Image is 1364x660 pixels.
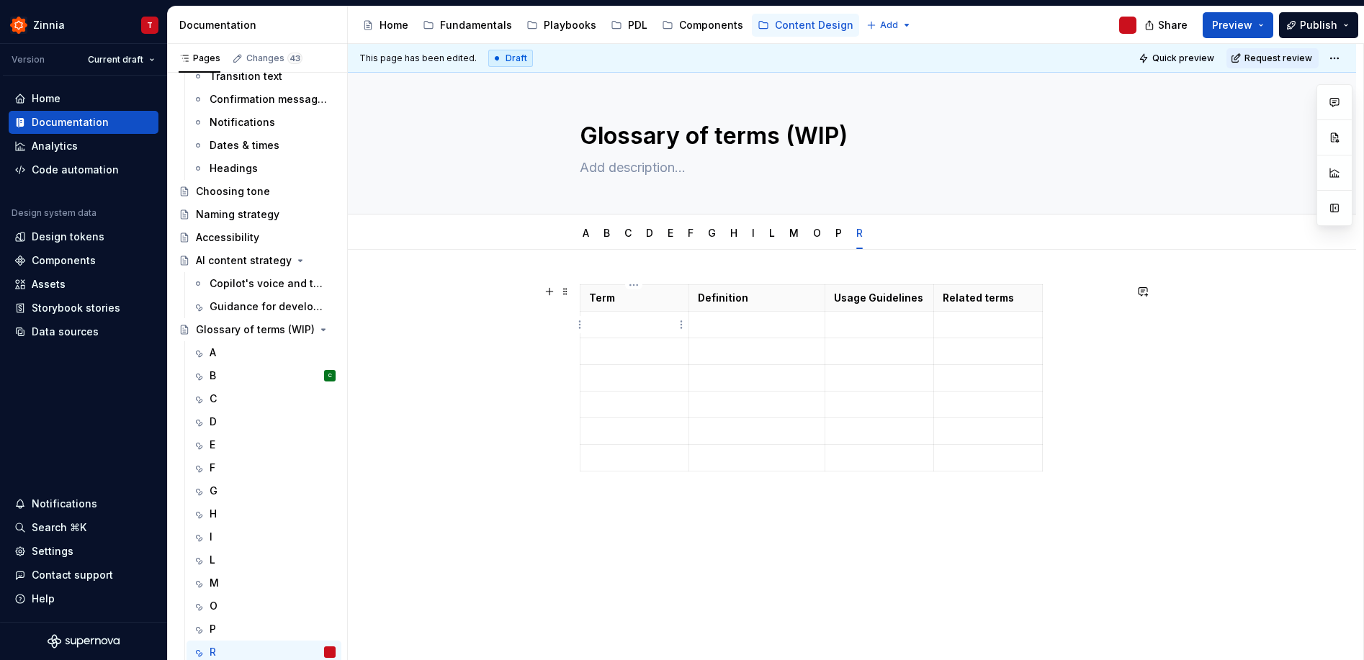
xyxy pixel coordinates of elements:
span: Add [880,19,898,31]
div: Naming strategy [196,207,279,222]
a: A [583,227,589,239]
a: H [730,227,737,239]
a: Storybook stories [9,297,158,320]
div: C [210,392,217,406]
div: AI content strategy [196,253,292,268]
span: 43 [287,53,302,64]
div: Storybook stories [32,301,120,315]
div: P [210,622,216,636]
a: C [187,387,341,410]
a: Home [356,14,414,37]
button: Share [1137,12,1197,38]
a: A [187,341,341,364]
span: Share [1158,18,1188,32]
div: Choosing tone [196,184,270,199]
a: E [187,433,341,456]
a: M [187,571,341,595]
a: F [688,227,694,239]
span: Current draft [88,54,143,65]
a: O [187,595,341,618]
a: H [187,502,341,525]
img: 45b30344-6175-44f5-928b-e1fa7fb9357c.png [10,17,27,34]
a: Documentation [9,111,158,134]
button: Request review [1226,48,1319,68]
div: C [619,217,637,248]
a: Playbooks [521,14,602,37]
div: O [210,599,217,613]
span: This page has been edited. [359,53,477,64]
div: Confirmation messages [210,92,328,107]
div: Design tokens [32,230,104,244]
button: Notifications [9,492,158,515]
button: Publish [1279,12,1358,38]
button: Preview [1203,12,1273,38]
p: Related terms [943,291,1033,305]
div: Accessibility [196,230,259,245]
div: Data sources [32,325,99,339]
button: Add [862,15,916,35]
div: B [598,217,616,248]
div: R [851,217,869,248]
p: Definition [698,291,816,305]
div: Changes [246,53,302,64]
button: ZinniaT [3,9,164,40]
button: Search ⌘K [9,516,158,539]
a: D [646,227,653,239]
div: Notifications [32,497,97,511]
svg: Supernova Logo [48,634,120,648]
a: C [624,227,632,239]
div: D [640,217,659,248]
div: Dates & times [210,138,279,153]
a: AI content strategy [173,249,341,272]
a: Glossary of terms (WIP) [173,318,341,341]
a: Code automation [9,158,158,181]
div: E [662,217,679,248]
div: L [210,553,215,567]
div: Components [679,18,743,32]
button: Current draft [81,50,161,70]
p: Usage Guidelines [834,291,925,305]
div: E [210,438,215,452]
textarea: Glossary of terms (WIP) [577,119,1121,153]
a: Analytics [9,135,158,158]
a: B [604,227,610,239]
div: Notifications [210,115,275,130]
a: Accessibility [173,226,341,249]
a: Notifications [187,111,341,134]
div: Settings [32,544,73,559]
button: Help [9,587,158,610]
span: Request review [1244,53,1312,64]
a: Dates & times [187,134,341,157]
div: Search ⌘K [32,520,86,535]
a: Assets [9,273,158,296]
a: Settings [9,540,158,563]
a: G [708,227,716,239]
div: PDL [628,18,647,32]
div: F [210,461,215,475]
div: I [746,217,760,248]
div: C [328,369,332,383]
div: Analytics [32,139,78,153]
div: Copilot's voice and tone [210,276,328,291]
div: Fundamentals [440,18,512,32]
div: L [763,217,781,248]
div: H [724,217,743,248]
div: F [682,217,699,248]
a: Data sources [9,320,158,343]
a: Components [656,14,749,37]
div: P [830,217,848,248]
a: PDL [605,14,653,37]
a: G [187,479,341,502]
a: Components [9,249,158,272]
a: L [187,548,341,571]
div: Glossary of terms (WIP) [196,322,315,337]
a: I [187,525,341,548]
div: Version [12,54,45,65]
a: P [187,618,341,641]
a: I [752,227,755,239]
button: Quick preview [1134,48,1221,68]
a: R [856,227,863,239]
div: Transition text [210,69,282,83]
div: A [210,345,216,360]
